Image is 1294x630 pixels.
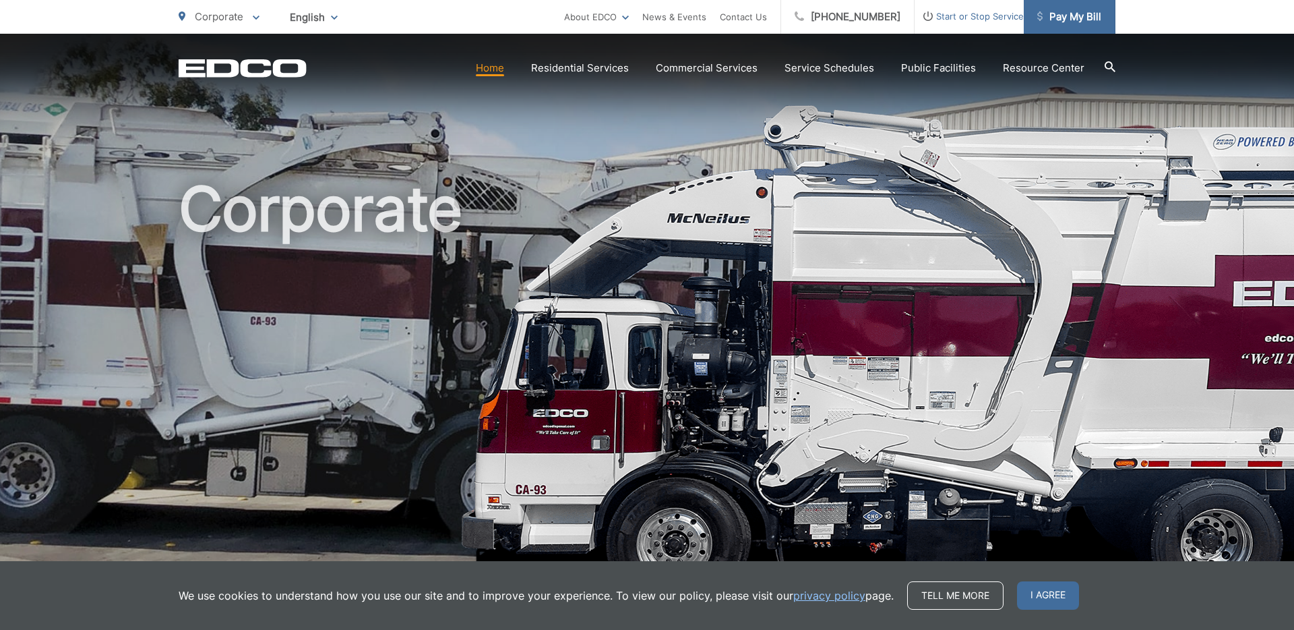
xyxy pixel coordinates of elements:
a: News & Events [642,9,706,25]
a: Commercial Services [656,60,758,76]
a: privacy policy [793,588,865,604]
span: Pay My Bill [1037,9,1101,25]
p: We use cookies to understand how you use our site and to improve your experience. To view our pol... [179,588,894,604]
a: Public Facilities [901,60,976,76]
span: Corporate [195,10,243,23]
a: Resource Center [1003,60,1084,76]
a: Home [476,60,504,76]
span: English [280,5,348,29]
a: Residential Services [531,60,629,76]
h1: Corporate [179,175,1115,602]
a: Tell me more [907,581,1004,610]
a: Service Schedules [784,60,874,76]
span: I agree [1017,581,1079,610]
a: EDCD logo. Return to the homepage. [179,59,307,78]
a: Contact Us [720,9,767,25]
a: About EDCO [564,9,629,25]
